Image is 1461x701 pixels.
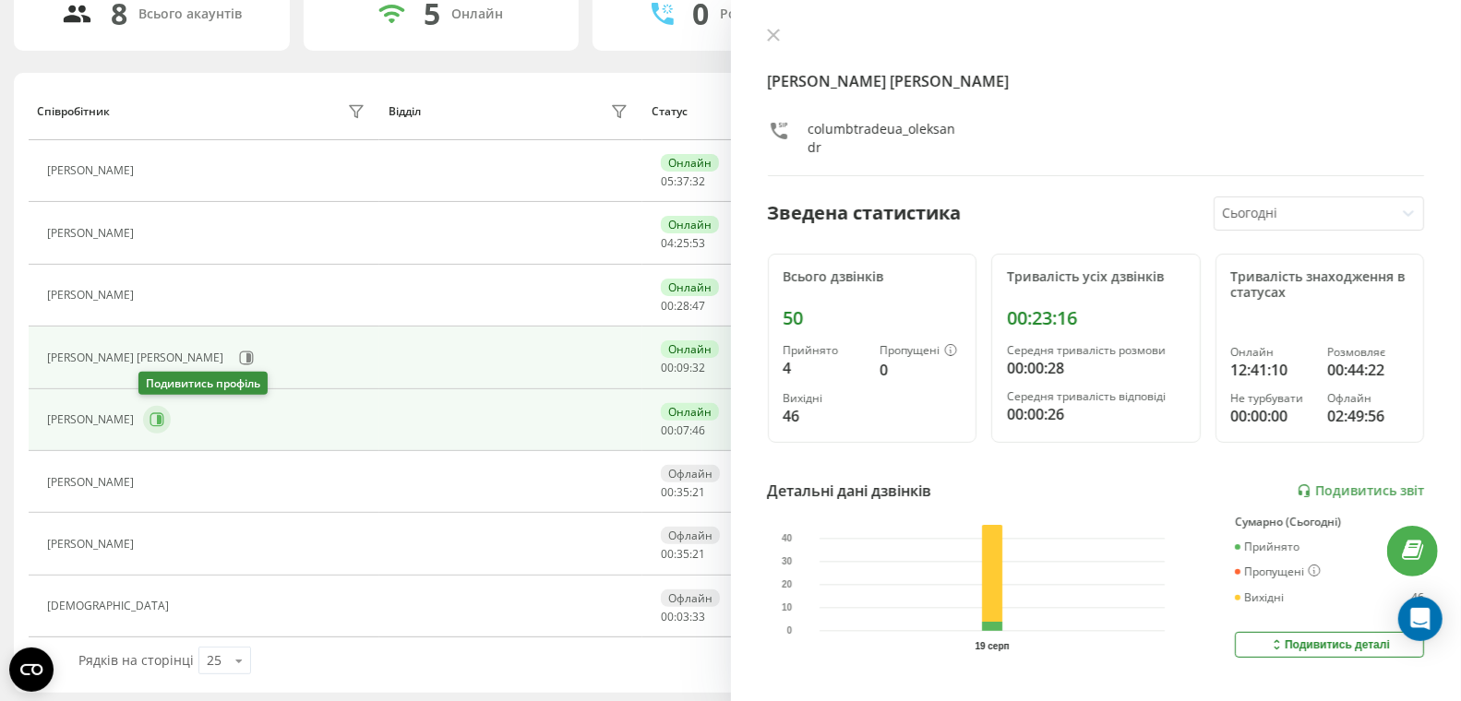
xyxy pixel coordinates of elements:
[661,611,705,624] div: : :
[786,626,792,636] text: 0
[784,344,865,357] div: Прийнято
[1235,632,1424,658] button: Подивитись деталі
[768,70,1425,92] h4: [PERSON_NAME] [PERSON_NAME]
[1231,269,1409,301] div: Тривалість знаходження в статусах
[784,405,865,427] div: 46
[661,403,719,421] div: Онлайн
[661,340,719,358] div: Онлайн
[47,289,138,302] div: [PERSON_NAME]
[677,173,689,189] span: 37
[1235,564,1321,579] div: Пропущені
[652,105,688,118] div: Статус
[47,476,138,489] div: [PERSON_NAME]
[661,527,720,544] div: Офлайн
[661,237,705,250] div: : :
[784,392,865,405] div: Вихідні
[677,298,689,314] span: 28
[1007,403,1185,425] div: 00:00:26
[1411,591,1424,604] div: 46
[677,360,689,375] span: 09
[1007,390,1185,403] div: Середня тривалість відповіді
[389,105,421,118] div: Відділ
[661,465,720,482] div: Офлайн
[47,538,138,551] div: [PERSON_NAME]
[661,548,705,561] div: : :
[782,603,793,613] text: 10
[880,359,961,381] div: 0
[207,651,222,670] div: 25
[661,154,719,172] div: Онлайн
[661,424,705,437] div: : :
[661,486,705,499] div: : :
[47,600,174,612] div: [DEMOGRAPHIC_DATA]
[1327,405,1408,427] div: 02:49:56
[47,351,228,364] div: [PERSON_NAME] [PERSON_NAME]
[1231,346,1312,359] div: Онлайн
[808,120,963,157] div: columbtradeua_oleksandr
[661,300,705,313] div: : :
[768,480,932,502] div: Детальні дані дзвінків
[692,609,705,624] span: 33
[451,6,503,22] div: Онлайн
[47,227,138,240] div: [PERSON_NAME]
[720,6,809,22] div: Розмовляють
[692,546,705,562] span: 21
[692,360,705,375] span: 32
[782,580,793,590] text: 20
[9,648,54,692] button: Open CMP widget
[661,360,674,375] span: 00
[1398,597,1443,641] div: Open Intercom Messenger
[692,173,705,189] span: 32
[782,534,793,544] text: 40
[1327,346,1408,359] div: Розмовляє
[661,546,674,562] span: 00
[661,589,720,607] div: Офлайн
[784,307,962,329] div: 50
[880,344,961,359] div: Пропущені
[661,279,719,296] div: Онлайн
[37,105,110,118] div: Співробітник
[661,362,705,374] div: : :
[1235,516,1424,529] div: Сумарно (Сьогодні)
[692,298,705,314] span: 47
[661,235,674,251] span: 04
[768,199,962,227] div: Зведена статистика
[677,235,689,251] span: 25
[138,372,268,395] div: Подивитись профіль
[782,557,793,567] text: 30
[975,641,1009,651] text: 19 серп
[1327,359,1408,381] div: 00:44:22
[692,484,705,500] span: 21
[1235,541,1299,553] div: Прийнято
[677,484,689,500] span: 35
[1297,483,1424,499] a: Подивитись звіт
[661,216,719,233] div: Онлайн
[1007,269,1185,285] div: Тривалість усіх дзвінків
[138,6,242,22] div: Всього акаунтів
[1231,359,1312,381] div: 12:41:10
[47,164,138,177] div: [PERSON_NAME]
[677,609,689,624] span: 03
[1327,392,1408,405] div: Офлайн
[677,422,689,438] span: 07
[692,422,705,438] span: 46
[1007,344,1185,357] div: Середня тривалість розмови
[661,173,674,189] span: 05
[47,413,138,426] div: [PERSON_NAME]
[784,269,962,285] div: Всього дзвінків
[661,484,674,500] span: 00
[1007,357,1185,379] div: 00:00:28
[661,298,674,314] span: 00
[1007,307,1185,329] div: 00:23:16
[1269,637,1390,652] div: Подивитись деталі
[661,422,674,438] span: 00
[784,357,865,379] div: 4
[78,651,194,669] span: Рядків на сторінці
[692,235,705,251] span: 53
[661,175,705,188] div: : :
[1231,392,1312,405] div: Не турбувати
[677,546,689,562] span: 35
[1235,591,1284,604] div: Вихідні
[661,609,674,624] span: 00
[1231,405,1312,427] div: 00:00:00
